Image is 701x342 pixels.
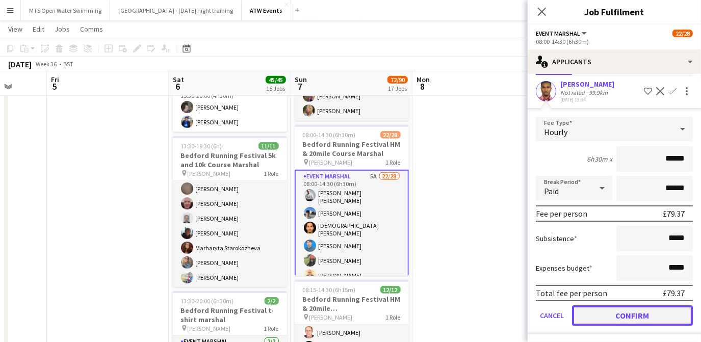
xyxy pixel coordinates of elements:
span: 1 Role [386,313,401,321]
span: 1 Role [264,170,279,177]
span: 72/90 [387,76,408,84]
div: 6h30m x [587,154,612,164]
div: Fee per person [536,208,587,219]
span: 1 Role [386,159,401,166]
span: Mon [417,75,430,84]
div: [DATE] 13:34 [560,96,614,103]
span: 45/45 [266,76,286,84]
span: 1 Role [264,325,279,332]
span: [PERSON_NAME] [309,313,353,321]
div: Not rated [560,89,587,96]
app-card-role: Event Marshal2/215:30-20:00 (4h30m)[PERSON_NAME][PERSON_NAME] [173,83,287,132]
span: [PERSON_NAME] [309,159,353,166]
button: [GEOGRAPHIC_DATA] - [DATE] night training [110,1,242,20]
span: Paid [544,186,559,196]
span: 8 [415,81,430,92]
span: Edit [33,24,44,34]
a: Comms [76,22,107,36]
span: Hourly [544,127,567,137]
span: 6 [171,81,184,92]
a: View [4,22,27,36]
div: 99.9km [587,89,610,96]
label: Expenses budget [536,264,592,273]
div: Total fee per person [536,288,607,298]
h3: Job Fulfilment [528,5,701,18]
h3: Bedford Running Festival t-shirt marshal [173,306,287,324]
div: 08:00-14:30 (6h30m) [536,38,693,45]
button: Cancel [536,305,568,326]
span: [PERSON_NAME] [188,170,231,177]
label: Subsistence [536,234,577,243]
span: Fri [51,75,59,84]
span: 13:30-20:00 (6h30m) [181,297,234,305]
span: 22/28 [380,131,401,139]
span: Comms [80,24,103,34]
span: Week 36 [34,60,59,68]
button: Confirm [572,305,693,326]
span: 12/12 [380,286,401,294]
span: [PERSON_NAME] [188,325,231,332]
span: 22/28 [672,30,693,37]
div: 15 Jobs [266,85,285,92]
span: 13:30-19:30 (6h) [181,142,222,150]
span: 5 [49,81,59,92]
h3: Bedford Running Festival HM & 20mile Course Marshal [295,140,409,158]
h3: Bedford Running Festival HM & 20mile [GEOGRAPHIC_DATA] 1 priory [295,295,409,313]
span: View [8,24,22,34]
button: Event Marshal [536,30,588,37]
button: ATW Events [242,1,291,20]
app-job-card: 13:30-19:30 (6h)11/11Bedford Running Festival 5k and 10k Course Marshal [PERSON_NAME]1 Role[PERSO... [173,136,287,287]
app-card-role: [PERSON_NAME][PERSON_NAME][PERSON_NAME][PERSON_NAME][PERSON_NAME][PERSON_NAME][PERSON_NAME]Marhar... [173,105,287,287]
span: Sat [173,75,184,84]
span: Event Marshal [536,30,580,37]
div: [PERSON_NAME] [560,80,614,89]
h3: Bedford Running Festival 5k and 10k Course Marshal [173,151,287,169]
span: Sun [295,75,307,84]
div: Applicants [528,49,701,74]
app-job-card: 08:00-14:30 (6h30m)22/28Bedford Running Festival HM & 20mile Course Marshal [PERSON_NAME]1 RoleEv... [295,125,409,276]
div: £79.37 [663,288,685,298]
button: MTS Open Water Swimming [21,1,110,20]
span: Jobs [55,24,70,34]
span: 7 [293,81,307,92]
div: BST [63,60,73,68]
span: 11/11 [258,142,279,150]
app-card-role: Event Marshal2/208:00-16:00 (8h)[PERSON_NAME][PERSON_NAME] [295,71,409,121]
span: 08:00-14:30 (6h30m) [303,131,356,139]
a: Edit [29,22,48,36]
span: 2/2 [265,297,279,305]
span: 08:15-14:30 (6h15m) [303,286,356,294]
a: Jobs [50,22,74,36]
div: [DATE] [8,59,32,69]
div: £79.37 [663,208,685,219]
div: 17 Jobs [388,85,407,92]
